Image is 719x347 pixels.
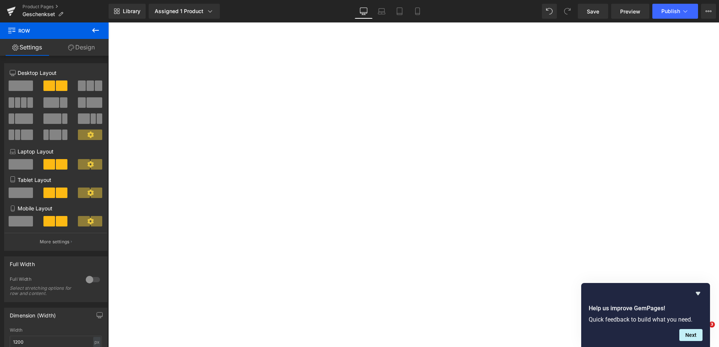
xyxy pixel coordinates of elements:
a: Product Pages [22,4,109,10]
div: Help us improve GemPages! [589,289,703,341]
button: Next question [679,329,703,341]
button: Redo [560,4,575,19]
p: Tablet Layout [10,176,102,184]
p: More settings [40,238,70,245]
button: Undo [542,4,557,19]
p: Desktop Layout [10,69,102,77]
a: Mobile [409,4,427,19]
div: Dimension (Width) [10,308,56,319]
a: Preview [611,4,649,19]
span: Row [7,22,82,39]
h2: Help us improve GemPages! [589,304,703,313]
a: New Library [109,4,146,19]
p: Quick feedback to build what you need. [589,316,703,323]
p: Laptop Layout [10,147,102,155]
p: Mobile Layout [10,204,102,212]
a: Tablet [391,4,409,19]
a: Laptop [373,4,391,19]
a: Design [54,39,109,56]
span: 3 [709,322,715,328]
button: Hide survey [694,289,703,298]
span: Library [123,8,140,15]
span: Preview [620,7,640,15]
span: Publish [661,8,680,14]
div: Assigned 1 Product [155,7,214,15]
div: px [93,337,101,347]
div: Width [10,328,102,333]
button: More [701,4,716,19]
span: Save [587,7,599,15]
a: Desktop [355,4,373,19]
div: Full Width [10,276,78,284]
button: More settings [4,233,107,250]
span: Geschenkset [22,11,55,17]
div: Select stretching options for row and content. [10,286,77,296]
div: Full Width [10,257,35,267]
button: Publish [652,4,698,19]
